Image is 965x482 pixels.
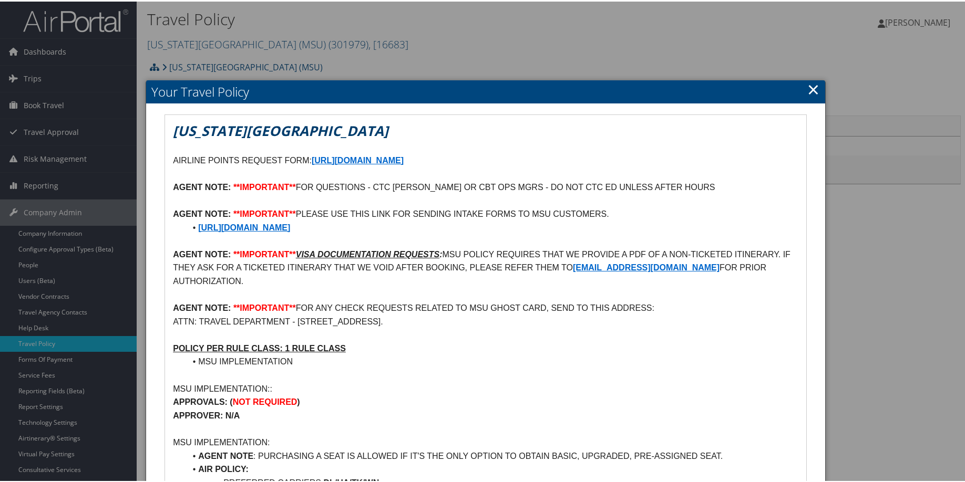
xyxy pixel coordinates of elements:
u: VISA DOCUMENTATION REQUESTS [296,248,440,257]
u: POLICY PER RULE CLASS: 1 RULE CLASS [173,342,346,351]
p: MSU IMPLEMENTATION:: [173,381,798,394]
em: [US_STATE][GEOGRAPHIC_DATA] [173,120,388,139]
em: : [296,248,443,257]
strong: AGENT NOTE: [173,248,231,257]
p: MSU IMPLEMENTATION: [173,434,798,448]
strong: AGENT NOTE: [173,181,231,190]
strong: AGENT NOTE: [173,302,231,311]
strong: AIR POLICY: [198,463,249,472]
a: [EMAIL_ADDRESS][DOMAIN_NAME] [573,261,720,270]
strong: ) [297,396,300,405]
p: ATTN: TRAVEL DEPARTMENT - [STREET_ADDRESS]. [173,313,798,327]
li: : PURCHASING A SEAT IS ALLOWED IF IT'S THE ONLY OPTION TO OBTAIN BASIC, UPGRADED, PRE-ASSIGNED SEAT. [186,448,798,462]
strong: APPROVER: N/A [173,410,240,418]
p: MSU POLICY REQUIRES THAT WE PROVIDE A PDF OF A NON-TICKETED ITINERARY. IF THEY ASK FOR A TICKETED... [173,246,798,287]
p: PLEASE USE THIS LINK FOR SENDING INTAKE FORMS TO MSU CUSTOMERS. [173,206,798,219]
strong: APPROVALS: ( [173,396,232,405]
a: Close [807,77,819,98]
li: MSU IMPLEMENTATION [186,353,798,367]
strong: AGENT NOTE: [173,208,231,217]
h2: Your Travel Policy [146,79,825,102]
a: [URL][DOMAIN_NAME] [198,222,290,230]
p: FOR ANY CHECK REQUESTS RELATED TO MSU GHOST CARD, SEND TO THIS ADDRESS: [173,300,798,313]
strong: AGENT NOTE [198,450,253,459]
strong: NOT REQUIRED [233,396,297,405]
p: FOR QUESTIONS - CTC [PERSON_NAME] OR CBT OPS MGRS - DO NOT CTC ED UNLESS AFTER HOURS [173,179,798,193]
p: AIRLINE POINTS REQUEST FORM: [173,152,798,166]
a: [URL][DOMAIN_NAME] [312,154,404,163]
